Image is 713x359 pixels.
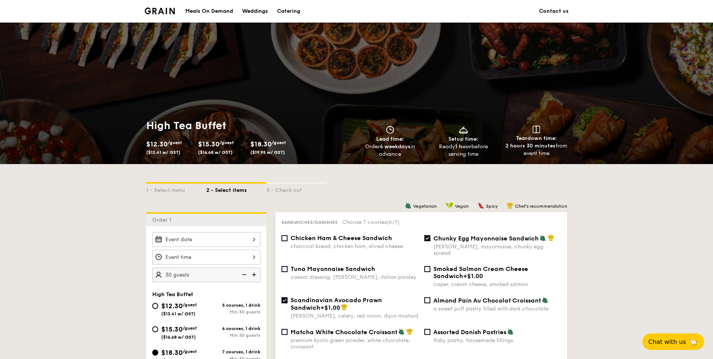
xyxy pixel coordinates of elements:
[424,329,430,335] input: Assorted Danish Pastriesflaky pastry, housemade fillings
[433,306,561,312] div: a sweet puff pastry filled with dark chocolate
[250,150,285,155] span: ($19.95 w/ GST)
[516,135,557,141] span: Teardown time:
[642,333,704,350] button: Chat with us🦙
[282,329,288,335] input: Matcha White Chocolate Croissantpremium kyoto green powder, white chocolate, croissant
[161,348,183,357] span: $18.30
[282,297,288,303] input: Scandinavian Avocado Prawn Sandwich+$1.00[PERSON_NAME], celery, red onion, dijon mustard
[145,8,175,14] a: Logotype
[206,303,260,308] div: 5 courses, 1 drink
[433,281,561,288] div: caper, cream cheese, smoked salmon
[478,202,484,209] img: icon-spicy.37a8142b.svg
[506,143,556,149] strong: 2 hours 30 minutes
[161,335,196,340] span: ($16.68 w/ GST)
[433,265,528,280] span: Smoked Salmon Cream Cheese Sandwich
[507,202,513,209] img: icon-chef-hat.a58ddaea.svg
[342,219,400,225] span: Choose 7 courses
[168,140,182,145] span: /guest
[463,272,483,280] span: +$1.00
[152,232,260,247] input: Event date
[291,297,382,311] span: Scandinavian Avocado Prawn Sandwich
[152,350,158,356] input: $18.30/guest($19.95 w/ GST)7 courses, 1 drinkMin 30 guests
[430,143,497,158] div: Ready before serving time
[533,126,540,133] img: icon-teardown.65201eee.svg
[198,140,220,148] span: $15.30
[146,184,206,194] div: 1 - Select menu
[446,202,453,209] img: icon-vegan.f8ff3823.svg
[291,329,397,336] span: Matcha White Chocolate Croissant
[152,303,158,309] input: $12.30/guest($13.41 w/ GST)5 courses, 1 drinkMin 30 guests
[648,338,686,345] span: Chat with us
[515,204,567,209] span: Chef's recommendation
[433,235,539,242] span: Chunky Egg Mayonnaise Sandwich
[413,204,437,209] span: Vegetarian
[385,126,396,134] img: icon-clock.2db775ea.svg
[433,297,541,304] span: Almond Pain Au Chocolat Croissant
[448,136,478,142] span: Setup time:
[548,234,554,241] img: icon-chef-hat.a58ddaea.svg
[250,140,272,148] span: $18.30
[291,234,392,242] span: Chicken Ham & Cheese Sandwich
[507,328,514,335] img: icon-vegetarian.fe4039eb.svg
[542,297,548,303] img: icon-vegetarian.fe4039eb.svg
[146,140,168,148] span: $12.30
[433,337,561,344] div: flaky pastry, housemade fillings
[183,302,197,307] span: /guest
[206,184,266,194] div: 2 - Select items
[455,143,471,150] strong: 1 hour
[152,250,260,265] input: Event time
[183,326,197,331] span: /guest
[161,311,195,316] span: ($13.41 w/ GST)
[486,204,498,209] span: Spicy
[320,304,340,311] span: +$1.00
[146,119,354,132] h1: High Tea Buffet
[266,184,327,194] div: 3 - Check out
[424,235,430,241] input: Chunky Egg Mayonnaise Sandwich[PERSON_NAME], mayonnaise, chunky egg spread
[152,217,174,223] span: Order 1
[376,136,404,142] span: Lead time:
[152,291,193,298] span: High Tea Buffet
[455,204,469,209] span: Vegan
[291,313,418,319] div: [PERSON_NAME], celery, red onion, dijon mustard
[406,328,413,335] img: icon-chef-hat.a58ddaea.svg
[198,150,233,155] span: ($16.68 w/ GST)
[433,329,506,336] span: Assorted Danish Pastries
[282,266,288,272] input: Tuna Mayonnaise Sandwichcaesar dressing, [PERSON_NAME], italian parsley
[183,349,197,354] span: /guest
[291,265,375,272] span: Tuna Mayonnaise Sandwich
[206,333,260,338] div: Min 30 guests
[380,143,410,150] strong: 4 weekdays
[291,337,418,350] div: premium kyoto green powder, white chocolate, croissant
[152,326,158,332] input: $15.30/guest($16.68 w/ GST)6 courses, 1 drinkMin 30 guests
[291,243,418,249] div: charcoal bread, chicken ham, sliced cheese
[424,297,430,303] input: Almond Pain Au Chocolat Croissanta sweet puff pastry filled with dark chocolate
[249,268,260,282] img: icon-add.58712e84.svg
[282,235,288,241] input: Chicken Ham & Cheese Sandwichcharcoal bread, chicken ham, sliced cheese
[238,268,249,282] img: icon-reduce.1d2dbef1.svg
[539,234,546,241] img: icon-vegetarian.fe4039eb.svg
[458,126,469,134] img: icon-dish.430c3a2e.svg
[161,302,183,310] span: $12.30
[398,328,405,335] img: icon-vegetarian.fe4039eb.svg
[424,266,430,272] input: Smoked Salmon Cream Cheese Sandwich+$1.00caper, cream cheese, smoked salmon
[146,150,180,155] span: ($13.41 w/ GST)
[503,142,570,157] div: from event time
[689,338,698,346] span: 🦙
[206,326,260,331] div: 6 courses, 1 drink
[341,304,348,310] img: icon-chef-hat.a58ddaea.svg
[291,274,418,280] div: caesar dressing, [PERSON_NAME], italian parsley
[405,202,412,209] img: icon-vegetarian.fe4039eb.svg
[282,220,338,225] span: Sandwiches/Danishes
[272,140,286,145] span: /guest
[145,8,175,14] img: Grain
[206,309,260,315] div: Min 30 guests
[357,143,424,158] div: Order in advance
[433,243,561,256] div: [PERSON_NAME], mayonnaise, chunky egg spread
[220,140,234,145] span: /guest
[387,219,400,225] span: (6/7)
[161,325,183,333] span: $15.30
[152,268,260,282] input: Number of guests
[206,349,260,354] div: 7 courses, 1 drink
